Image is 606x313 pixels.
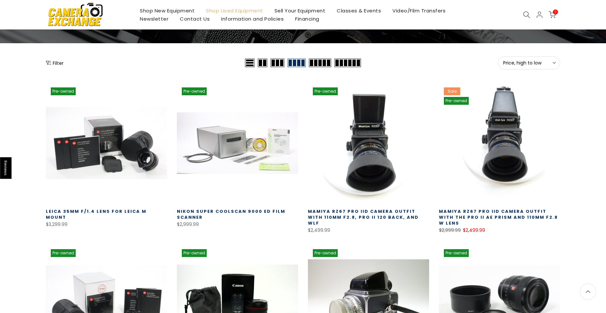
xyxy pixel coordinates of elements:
[174,15,216,23] a: Contact Us
[177,208,285,220] a: Nikon Super Coolscan 9000 ED Film Scanner
[134,7,200,15] a: Shop New Equipment
[269,7,331,15] a: Sell Your Equipment
[553,9,558,14] span: 0
[46,208,146,220] a: Leica 35mm f/1.4 Lens for Leica M Mount
[331,7,387,15] a: Classes & Events
[308,226,429,234] div: $2,499.99
[439,208,558,226] a: Mamiya RZ67 Pro IID Camera Outfit with the Pro II AE Prism and 110MM F2.8 W Lens
[216,15,290,23] a: Information and Policies
[387,7,451,15] a: Video/Film Transfers
[200,7,269,15] a: Shop Used Equipment
[463,226,485,234] ins: $2,499.99
[290,15,325,23] a: Financing
[580,284,596,300] a: Back to the top
[549,11,556,18] a: 0
[177,220,298,229] div: $2,999.99
[46,220,167,229] div: $3,299.99
[439,227,461,233] del: $2,999.99
[134,15,174,23] a: Newsletter
[503,60,555,66] span: Price, high to low
[46,60,64,66] button: Show filters
[308,208,419,226] a: Mamiya RZ67 Pro IID Camera Outfit with 110MM F2.8, Pro II 120 Back, and WLF
[498,56,560,69] button: Price, high to low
